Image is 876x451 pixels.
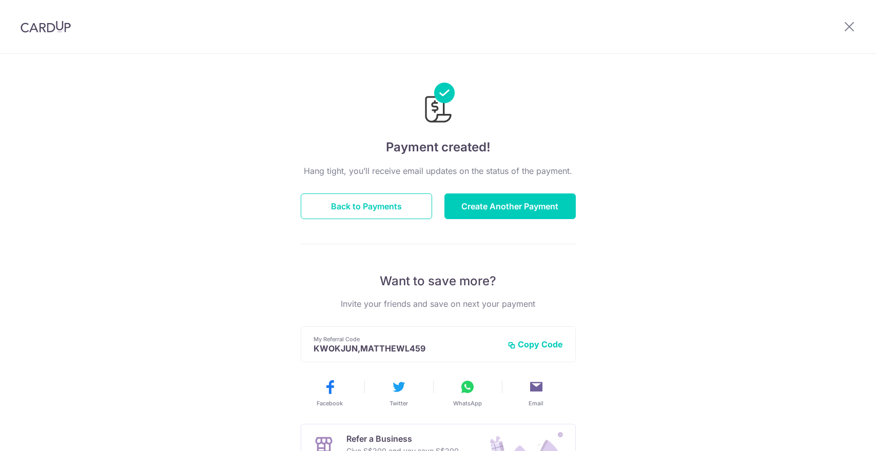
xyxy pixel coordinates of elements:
button: Back to Payments [301,193,432,219]
p: Refer a Business [346,433,459,445]
p: Want to save more? [301,273,576,289]
p: Invite your friends and save on next your payment [301,298,576,310]
h4: Payment created! [301,138,576,156]
button: Twitter [368,379,429,407]
span: Twitter [390,399,408,407]
button: Email [506,379,567,407]
button: Facebook [300,379,360,407]
button: WhatsApp [437,379,498,407]
span: Facebook [317,399,343,407]
span: WhatsApp [453,399,482,407]
img: CardUp [21,21,71,33]
button: Copy Code [508,339,563,349]
p: My Referral Code [314,335,499,343]
span: Email [529,399,543,407]
button: Create Another Payment [444,193,576,219]
p: Hang tight, you’ll receive email updates on the status of the payment. [301,165,576,177]
p: KWOKJUN,MATTHEWL459 [314,343,499,354]
img: Payments [422,83,455,126]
